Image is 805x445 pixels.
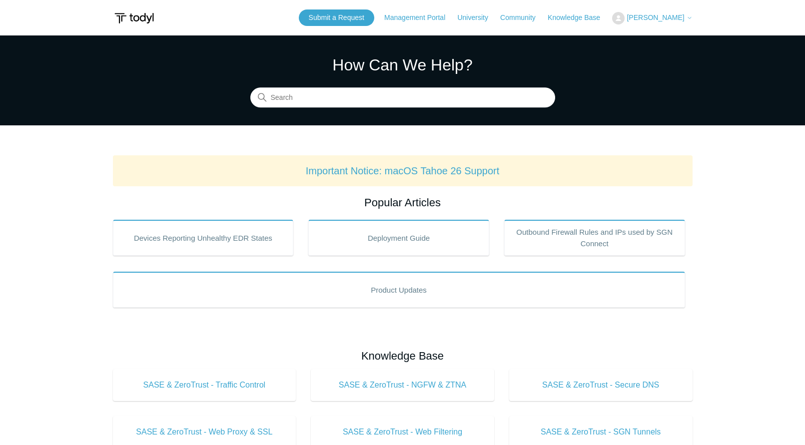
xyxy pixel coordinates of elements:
[113,348,693,364] h2: Knowledge Base
[612,12,692,24] button: [PERSON_NAME]
[128,426,281,438] span: SASE & ZeroTrust - Web Proxy & SSL
[113,220,294,256] a: Devices Reporting Unhealthy EDR States
[326,379,479,391] span: SASE & ZeroTrust - NGFW & ZTNA
[306,165,500,176] a: Important Notice: macOS Tahoe 26 Support
[524,379,678,391] span: SASE & ZeroTrust - Secure DNS
[326,426,479,438] span: SASE & ZeroTrust - Web Filtering
[509,369,693,401] a: SASE & ZeroTrust - Secure DNS
[308,220,489,256] a: Deployment Guide
[113,9,155,27] img: Todyl Support Center Help Center home page
[128,379,281,391] span: SASE & ZeroTrust - Traffic Control
[113,194,693,211] h2: Popular Articles
[500,12,546,23] a: Community
[250,88,555,108] input: Search
[504,220,685,256] a: Outbound Firewall Rules and IPs used by SGN Connect
[524,426,678,438] span: SASE & ZeroTrust - SGN Tunnels
[457,12,498,23] a: University
[548,12,610,23] a: Knowledge Base
[299,9,374,26] a: Submit a Request
[384,12,455,23] a: Management Portal
[113,369,296,401] a: SASE & ZeroTrust - Traffic Control
[627,13,684,21] span: [PERSON_NAME]
[113,272,685,308] a: Product Updates
[250,53,555,77] h1: How Can We Help?
[311,369,494,401] a: SASE & ZeroTrust - NGFW & ZTNA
